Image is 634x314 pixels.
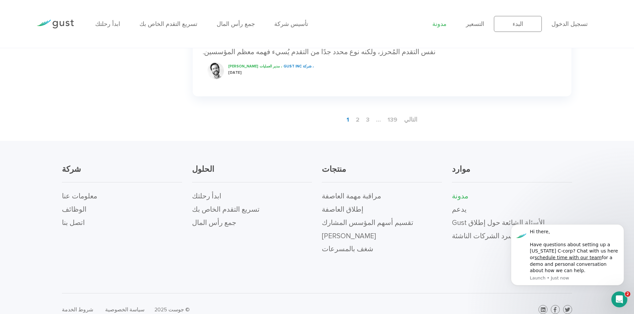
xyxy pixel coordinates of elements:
a: تسجيل الدخول [551,21,588,28]
a: مراقبة مهمة العاصفة [322,192,381,200]
a: مدونة [432,21,447,28]
font: التالي [404,116,417,123]
a: معلومات عنا [62,192,97,200]
a: البدء [494,16,542,32]
a: تأسيس شركة [274,21,308,28]
font: 2 [356,116,359,123]
a: 139 [385,114,400,126]
iframe: الدردشة المباشرة عبر الاتصال الداخلي [611,291,627,307]
a: شروط الخدمة [62,306,93,313]
font: 3 [366,116,369,123]
font: ، شركة Gust INC [284,64,314,68]
font: موارد [452,164,470,174]
a: التالي [401,114,420,126]
a: سياسة الخصوصية [105,306,144,313]
a: تقسيم أسهم المؤسس المشارك [322,219,413,227]
font: الحلول [192,164,214,174]
font: إذا كنت ستجمع أموالاً من مستثمرين محترفين، فستسمع كلمة واحدة كثيرًا: الجذب. يعتقد العديد من المؤس... [203,38,549,56]
a: التسعير [466,21,484,28]
font: شركة [62,164,81,174]
a: جمع رأس المال [217,21,255,28]
img: ريان ناش [207,62,224,79]
a: يدعم [452,205,467,214]
font: ، مدير العمليات [260,64,282,68]
a: اتصل بنا [62,219,85,227]
a: تسريع التقدم الخاص بك [139,21,197,28]
a: الأسئلة الشائعة حول إطلاق Gust [452,219,545,227]
font: [PERSON_NAME] [228,64,258,68]
a: شغف بالمسرعات [322,245,373,253]
a: ابدأ رحلتك [192,192,221,200]
iframe: رسالة إشعارات الاتصال الداخلي [501,214,634,296]
a: مدونة [452,192,468,200]
a: جمع رأس المال [192,219,236,227]
font: البدء [513,21,523,28]
font: منتجات [322,164,346,174]
font: 139 [387,116,397,123]
a: تسريع التقدم الخاص بك [192,205,260,214]
a: [PERSON_NAME] [322,232,376,240]
a: ابدأ رحلتك [95,21,120,28]
a: 3 [363,114,372,126]
font: … [376,116,381,123]
a: الوظائف [62,205,87,214]
font: [DATE] [228,70,242,75]
font: 1 [346,116,349,123]
a: إطلاق العاصفة [322,205,363,214]
a: مسرد الشركات الناشئة [452,232,518,240]
font: 2 [626,292,629,296]
a: 2 [353,114,362,126]
font: © جوست 2025 [154,306,190,313]
img: شعار العاصفة [37,20,74,29]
